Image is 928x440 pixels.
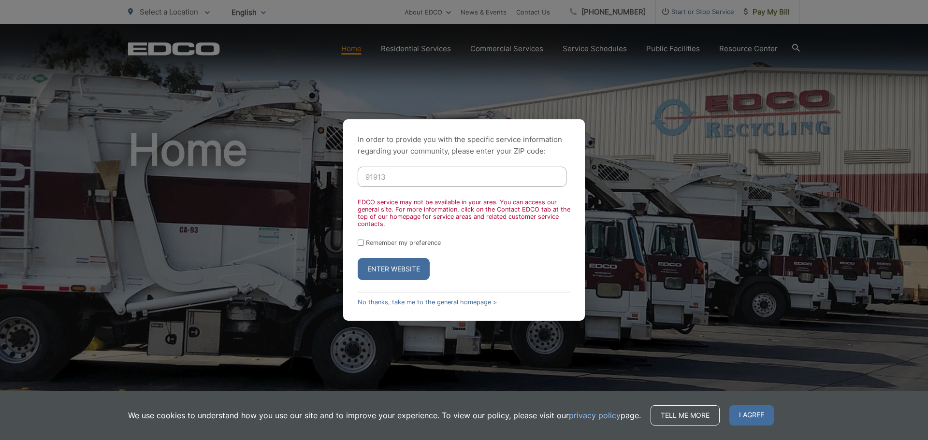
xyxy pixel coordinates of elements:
[569,410,621,421] a: privacy policy
[358,134,570,157] p: In order to provide you with the specific service information regarding your community, please en...
[358,298,497,306] a: No thanks, take me to the general homepage >
[729,405,774,426] span: I agree
[358,258,430,280] button: Enter Website
[366,239,441,246] label: Remember my preference
[358,199,570,227] div: EDCO service may not be available in your area. You can access our general site. For more informa...
[651,405,720,426] a: Tell me more
[358,167,566,187] input: Enter ZIP Code
[128,410,641,421] p: We use cookies to understand how you use our site and to improve your experience. To view our pol...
